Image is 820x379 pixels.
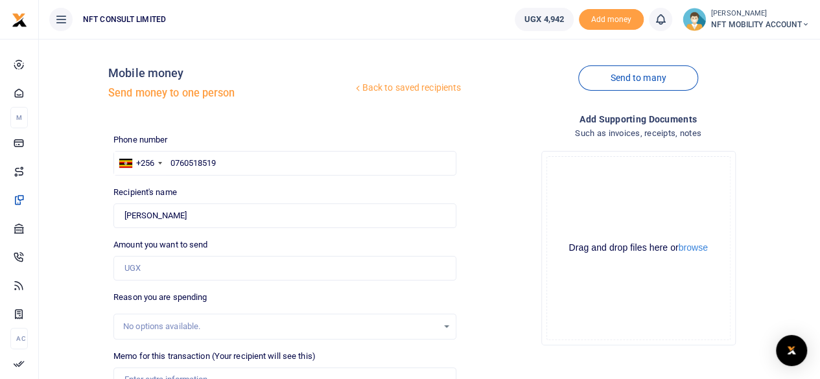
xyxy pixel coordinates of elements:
[113,151,456,176] input: Enter phone number
[10,107,28,128] li: M
[353,76,462,100] a: Back to saved recipients
[711,8,810,19] small: [PERSON_NAME]
[683,8,810,31] a: profile-user [PERSON_NAME] NFT MOBILITY ACCOUNT
[113,133,167,146] label: Phone number
[578,65,697,91] a: Send to many
[679,243,708,252] button: browse
[547,242,730,254] div: Drag and drop files here or
[683,8,706,31] img: profile-user
[10,328,28,349] li: Ac
[579,9,644,30] span: Add money
[113,186,177,199] label: Recipient's name
[113,256,456,281] input: UGX
[113,238,207,251] label: Amount you want to send
[108,66,352,80] h4: Mobile money
[12,14,27,24] a: logo-small logo-large logo-large
[515,8,574,31] a: UGX 4,942
[579,9,644,30] li: Toup your wallet
[541,151,736,345] div: File Uploader
[123,320,438,333] div: No options available.
[467,112,810,126] h4: Add supporting Documents
[579,14,644,23] a: Add money
[113,291,207,304] label: Reason you are spending
[114,152,166,175] div: Uganda: +256
[711,19,810,30] span: NFT MOBILITY ACCOUNT
[113,350,316,363] label: Memo for this transaction (Your recipient will see this)
[136,157,154,170] div: +256
[524,13,564,26] span: UGX 4,942
[78,14,171,25] span: NFT CONSULT LIMITED
[467,126,810,141] h4: Such as invoices, receipts, notes
[12,12,27,28] img: logo-small
[108,87,352,100] h5: Send money to one person
[113,203,456,228] input: Loading name...
[776,335,807,366] div: Open Intercom Messenger
[510,8,579,31] li: Wallet ballance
